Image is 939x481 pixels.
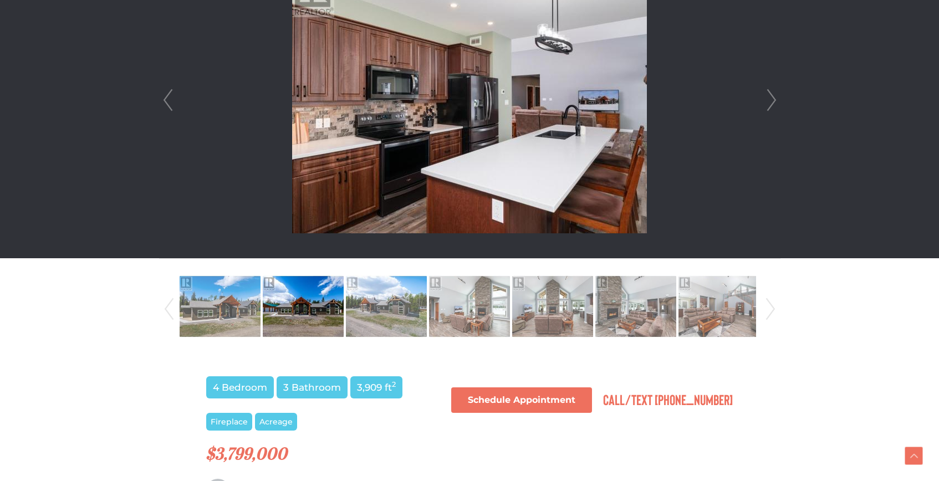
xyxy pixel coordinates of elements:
sup: 2 [392,380,396,388]
span: 4 Bedroom [206,376,274,398]
span: Call/Text [PHONE_NUMBER] [603,391,733,408]
img: Property-28037870-Photo-1.jpg [180,275,261,338]
a: Prev [161,272,177,347]
h2: $3,799,000 [206,444,733,463]
img: Property-28037870-Photo-4.jpg [429,275,510,338]
img: Property-28037870-Photo-6.jpg [595,275,676,338]
span: 3,909 ft [350,376,402,398]
img: Property-28037870-Photo-2.jpg [263,275,344,338]
span: Schedule Appointment [468,396,575,405]
img: Property-28037870-Photo-7.jpg [678,275,759,338]
a: Next [762,272,779,347]
img: Property-28037870-Photo-5.jpg [512,275,593,338]
img: Property-28037870-Photo-3.jpg [346,275,427,338]
a: Schedule Appointment [451,387,592,413]
span: 3 Bathroom [277,376,348,398]
span: Acreage [255,413,297,431]
span: Fireplace [206,413,252,431]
